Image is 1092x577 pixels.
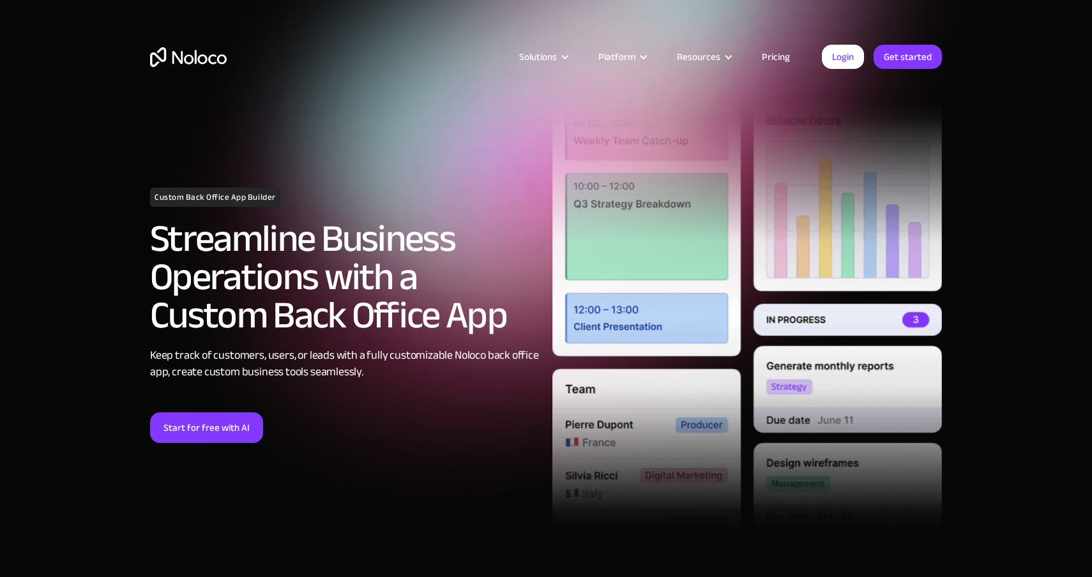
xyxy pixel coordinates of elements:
a: Start for free with AI [150,412,263,443]
a: Pricing [746,49,806,65]
div: Solutions [519,49,557,65]
div: Solutions [503,49,582,65]
div: Platform [582,49,661,65]
div: Resources [661,49,746,65]
h1: Custom Back Office App Builder [150,188,280,207]
h2: Streamline Business Operations with a Custom Back Office App [150,220,540,334]
div: Keep track of customers, users, or leads with a fully customizable Noloco back office app, create... [150,347,540,380]
div: Platform [598,49,635,65]
div: Resources [677,49,720,65]
a: home [150,47,227,67]
a: Get started [874,45,942,69]
a: Login [822,45,864,69]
